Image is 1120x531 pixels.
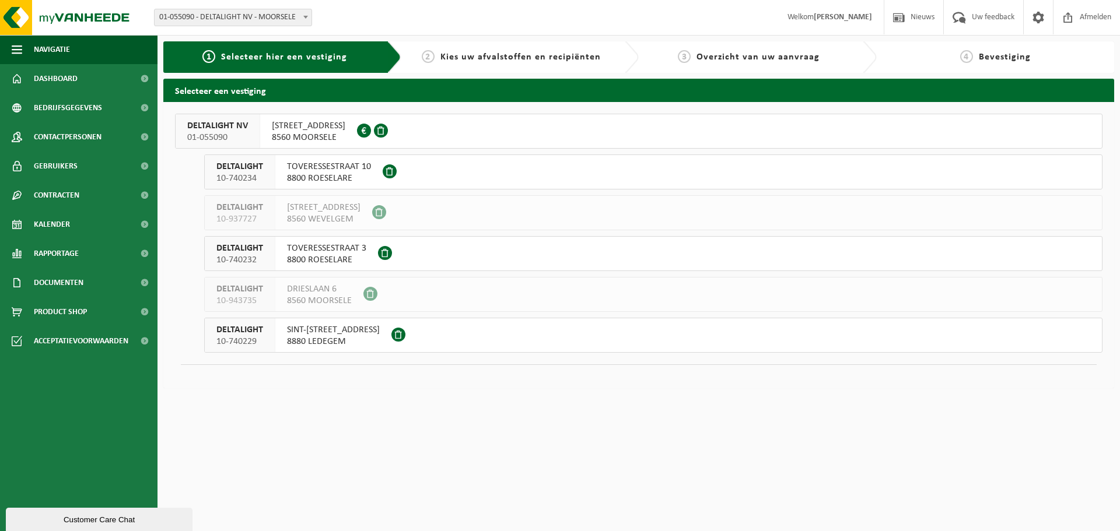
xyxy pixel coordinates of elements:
[287,202,360,213] span: [STREET_ADDRESS]
[6,505,195,531] iframe: chat widget
[272,120,345,132] span: [STREET_ADDRESS]
[221,52,347,62] span: Selecteer hier een vestiging
[814,13,872,22] strong: [PERSON_NAME]
[187,120,248,132] span: DELTALIGHT NV
[34,297,87,326] span: Product Shop
[216,173,263,184] span: 10-740234
[34,181,79,210] span: Contracten
[216,242,263,254] span: DELTALIGHT
[202,50,215,63] span: 1
[979,52,1031,62] span: Bevestiging
[175,114,1102,149] button: DELTALIGHT NV 01-055090 [STREET_ADDRESS]8560 MOORSELE
[34,93,102,122] span: Bedrijfsgegevens
[216,254,263,266] span: 10-740232
[287,161,371,173] span: TOVERESSESTRAAT 10
[287,336,380,347] span: 8880 LEDEGEM
[187,132,248,143] span: 01-055090
[287,254,366,266] span: 8800 ROESELARE
[678,50,691,63] span: 3
[287,173,371,184] span: 8800 ROESELARE
[163,79,1114,101] h2: Selecteer een vestiging
[204,154,1102,189] button: DELTALIGHT 10-740234 TOVERESSESTRAAT 108800 ROESELARE
[34,64,78,93] span: Dashboard
[216,161,263,173] span: DELTALIGHT
[34,210,70,239] span: Kalender
[216,324,263,336] span: DELTALIGHT
[34,239,79,268] span: Rapportage
[272,132,345,143] span: 8560 MOORSELE
[287,324,380,336] span: SINT-[STREET_ADDRESS]
[696,52,820,62] span: Overzicht van uw aanvraag
[287,213,360,225] span: 8560 WEVELGEM
[154,9,312,26] span: 01-055090 - DELTALIGHT NV - MOORSELE
[216,213,263,225] span: 10-937727
[440,52,601,62] span: Kies uw afvalstoffen en recipiënten
[204,236,1102,271] button: DELTALIGHT 10-740232 TOVERESSESTRAAT 38800 ROESELARE
[204,318,1102,353] button: DELTALIGHT 10-740229 SINT-[STREET_ADDRESS]8880 LEDEGEM
[216,295,263,307] span: 10-943735
[34,152,78,181] span: Gebruikers
[287,295,352,307] span: 8560 MOORSELE
[216,202,263,213] span: DELTALIGHT
[34,122,101,152] span: Contactpersonen
[155,9,311,26] span: 01-055090 - DELTALIGHT NV - MOORSELE
[34,35,70,64] span: Navigatie
[287,242,366,254] span: TOVERESSESTRAAT 3
[216,283,263,295] span: DELTALIGHT
[422,50,435,63] span: 2
[216,336,263,347] span: 10-740229
[34,326,128,356] span: Acceptatievoorwaarden
[34,268,83,297] span: Documenten
[960,50,973,63] span: 4
[287,283,352,295] span: DRIESLAAN 6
